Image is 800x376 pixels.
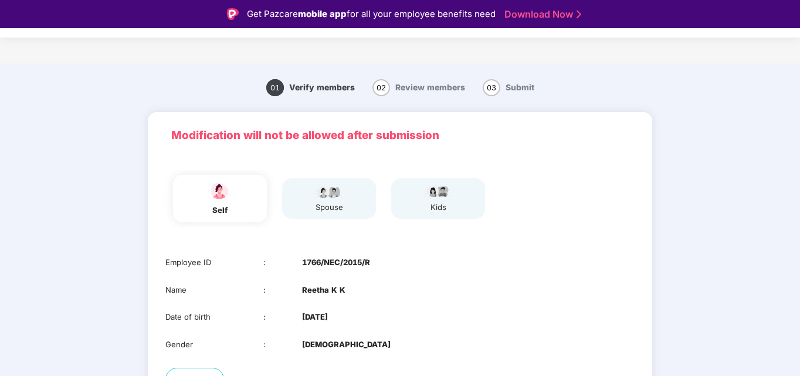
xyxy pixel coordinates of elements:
[165,311,263,323] div: Date of birth
[423,201,453,214] div: kids
[577,8,581,21] img: Stroke
[266,79,284,96] span: 01
[504,8,578,21] a: Download Now
[302,256,370,269] b: 1766/NEC/2015/R
[298,8,347,19] strong: mobile app
[247,7,496,21] div: Get Pazcare for all your employee benefits need
[165,284,263,296] div: Name
[263,311,303,323] div: :
[263,338,303,351] div: :
[227,8,239,20] img: Logo
[372,79,390,96] span: 02
[205,204,235,216] div: self
[289,83,355,92] span: Verify members
[171,127,629,144] p: Modification will not be allowed after submission
[423,184,453,198] img: svg+xml;base64,PHN2ZyB4bWxucz0iaHR0cDovL3d3dy53My5vcmcvMjAwMC9zdmciIHdpZHRoPSI3OS4wMzciIGhlaWdodD...
[263,284,303,296] div: :
[205,181,235,201] img: svg+xml;base64,PHN2ZyBpZD0iU3BvdXNlX2ljb24iIHhtbG5zPSJodHRwOi8vd3d3LnczLm9yZy8yMDAwL3N2ZyIgd2lkdG...
[165,256,263,269] div: Employee ID
[314,184,344,198] img: svg+xml;base64,PHN2ZyB4bWxucz0iaHR0cDovL3d3dy53My5vcmcvMjAwMC9zdmciIHdpZHRoPSI5Ny44OTciIGhlaWdodD...
[263,256,303,269] div: :
[483,79,500,96] span: 03
[165,338,263,351] div: Gender
[302,284,345,296] b: Reetha K K
[506,83,534,92] span: Submit
[302,311,328,323] b: [DATE]
[395,83,465,92] span: Review members
[314,201,344,214] div: spouse
[302,338,391,351] b: [DEMOGRAPHIC_DATA]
